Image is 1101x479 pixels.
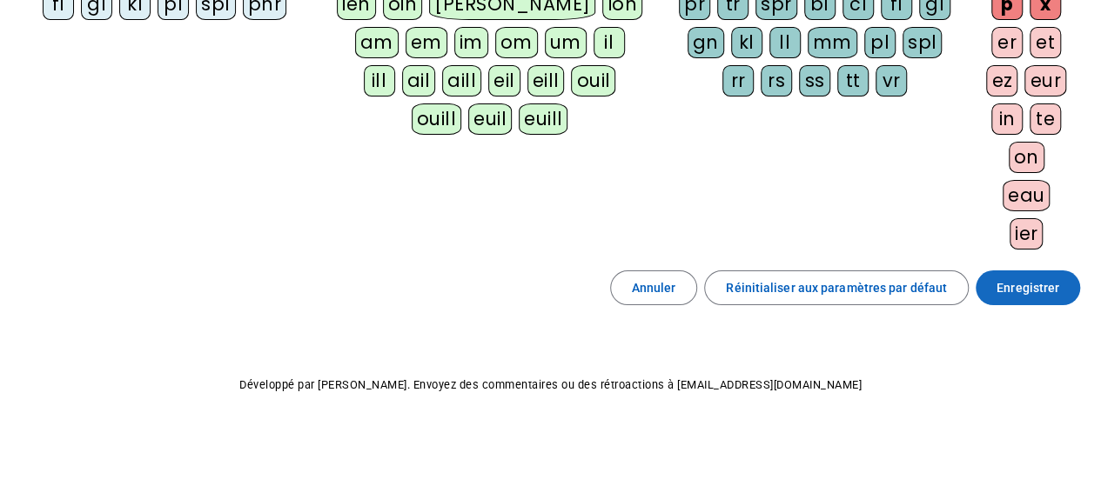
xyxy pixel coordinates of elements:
[1030,27,1061,58] div: et
[986,65,1017,96] div: ez
[519,103,567,135] div: euill
[571,65,615,96] div: ouil
[1024,65,1066,96] div: eur
[468,103,512,135] div: euil
[594,27,625,58] div: il
[1010,218,1044,249] div: ier
[876,65,907,96] div: vr
[545,27,587,58] div: um
[864,27,896,58] div: pl
[610,270,698,305] button: Annuler
[406,27,447,58] div: em
[364,65,395,96] div: ill
[1009,142,1044,173] div: on
[14,375,1087,396] p: Développé par [PERSON_NAME]. Envoyez des commentaires ou des rétroactions à [EMAIL_ADDRESS][DOMAI...
[808,27,857,58] div: mm
[837,65,869,96] div: tt
[726,277,947,298] span: Réinitialiser aux paramètres par défaut
[997,277,1059,298] span: Enregistrer
[527,65,565,96] div: eill
[688,27,724,58] div: gn
[799,65,830,96] div: ss
[442,65,481,96] div: aill
[722,65,754,96] div: rr
[1003,180,1051,211] div: eau
[412,103,461,135] div: ouill
[704,270,969,305] button: Réinitialiser aux paramètres par défaut
[731,27,762,58] div: kl
[488,65,520,96] div: eil
[976,270,1080,305] button: Enregistrer
[761,65,792,96] div: rs
[402,65,436,96] div: ail
[903,27,943,58] div: spl
[632,277,676,298] span: Annuler
[1030,103,1061,135] div: te
[495,27,538,58] div: om
[454,27,488,58] div: im
[355,27,399,58] div: am
[991,103,1023,135] div: in
[769,27,801,58] div: ll
[991,27,1023,58] div: er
